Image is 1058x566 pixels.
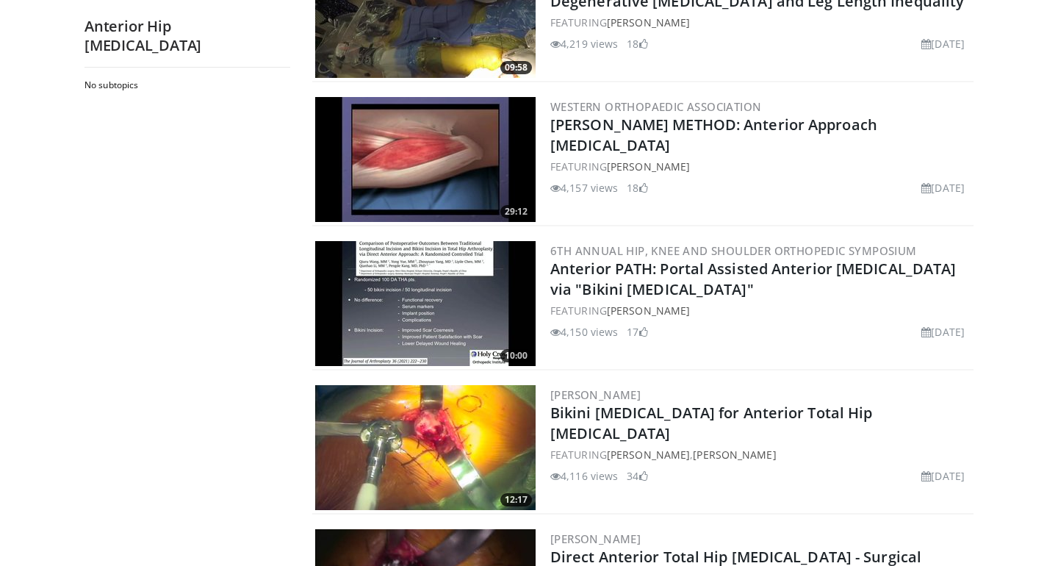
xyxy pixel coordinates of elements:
[550,387,641,402] a: [PERSON_NAME]
[315,385,536,510] img: 9fe29050-293b-47b7-a143-71357099612a.300x170_q85_crop-smart_upscale.jpg
[550,243,917,258] a: 6th Annual Hip, Knee and Shoulder Orthopedic Symposium
[921,324,965,340] li: [DATE]
[500,349,532,362] span: 10:00
[550,324,618,340] li: 4,150 views
[315,97,536,222] a: 29:12
[607,160,690,173] a: [PERSON_NAME]
[315,241,536,366] img: 8f636f47-89c6-4cc8-9683-50dfc9cb658b.300x170_q85_crop-smart_upscale.jpg
[607,448,690,462] a: [PERSON_NAME]
[607,304,690,318] a: [PERSON_NAME]
[921,36,965,51] li: [DATE]
[921,468,965,484] li: [DATE]
[693,448,776,462] a: [PERSON_NAME]
[550,115,877,155] a: [PERSON_NAME] METHOD: Anterior Approach [MEDICAL_DATA]
[550,447,971,462] div: FEATURING ,
[315,385,536,510] a: 12:17
[627,180,647,196] li: 18
[500,61,532,74] span: 09:58
[550,531,641,546] a: [PERSON_NAME]
[550,99,761,114] a: Western Orthopaedic Association
[550,303,971,318] div: FEATURING
[627,468,647,484] li: 34
[627,36,647,51] li: 18
[921,180,965,196] li: [DATE]
[550,36,618,51] li: 4,219 views
[550,468,618,484] li: 4,116 views
[500,493,532,506] span: 12:17
[500,205,532,218] span: 29:12
[627,324,647,340] li: 17
[315,241,536,366] a: 10:00
[550,159,971,174] div: FEATURING
[84,17,290,55] h2: Anterior Hip [MEDICAL_DATA]
[550,15,971,30] div: FEATURING
[550,259,956,299] a: Anterior PATH: Portal Assisted Anterior [MEDICAL_DATA] via "Bikini [MEDICAL_DATA]"
[315,97,536,222] img: cb2ea15a-d83e-4545-816e-0421ca9b5dc5.300x170_q85_crop-smart_upscale.jpg
[607,15,690,29] a: [PERSON_NAME]
[550,403,872,443] a: Bikini [MEDICAL_DATA] for Anterior Total Hip [MEDICAL_DATA]
[84,79,287,91] h2: No subtopics
[550,180,618,196] li: 4,157 views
